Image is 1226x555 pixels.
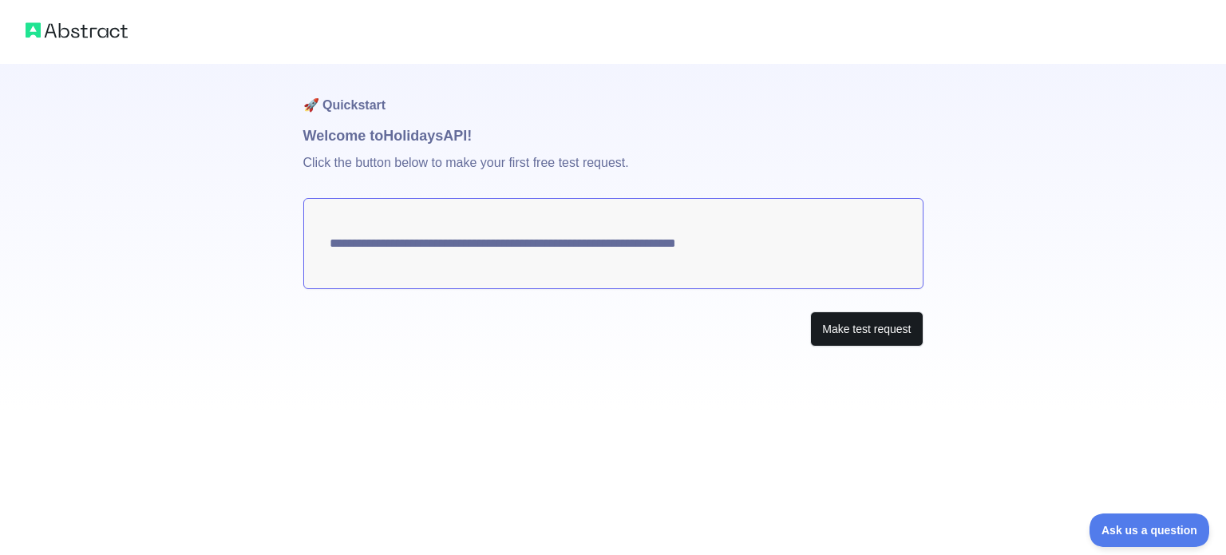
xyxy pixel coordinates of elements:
[1090,513,1210,547] iframe: Toggle Customer Support
[303,64,923,125] h1: 🚀 Quickstart
[303,125,923,147] h1: Welcome to Holidays API!
[26,19,128,42] img: Abstract logo
[810,311,923,347] button: Make test request
[303,147,923,198] p: Click the button below to make your first free test request.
